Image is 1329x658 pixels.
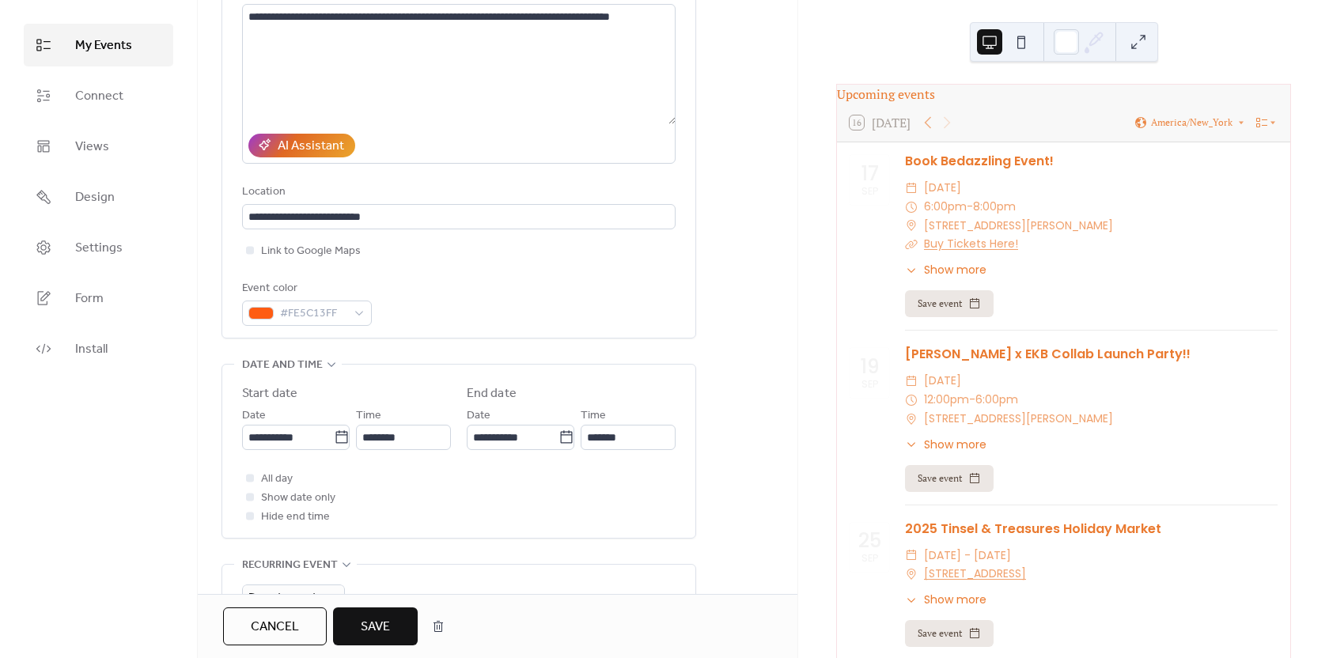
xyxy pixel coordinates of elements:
div: ​ [905,410,918,429]
a: Book Bedazzling Event! [905,152,1054,170]
div: Sep [861,187,878,197]
span: 6:00pm [975,391,1018,410]
button: Cancel [223,607,327,645]
span: Cancel [251,618,299,637]
button: Save event [905,465,994,492]
a: Connect [24,74,173,117]
div: ​ [905,592,918,608]
span: America/New_York [1151,118,1232,127]
a: [STREET_ADDRESS] [924,565,1026,584]
span: 8:00pm [973,198,1016,217]
div: 25 [858,531,881,550]
button: AI Assistant [248,134,355,157]
a: Views [24,125,173,168]
span: [STREET_ADDRESS][PERSON_NAME] [924,217,1113,236]
span: All day [261,470,293,489]
span: Date [242,407,266,425]
button: ​Show more [905,592,986,608]
div: ​ [905,262,918,278]
div: ​ [905,437,918,453]
div: Location [242,183,672,202]
div: 19 [860,357,880,376]
button: Save event [905,620,994,647]
span: Install [75,340,108,359]
div: ​ [905,235,918,254]
span: [DATE] - [DATE] [924,546,1011,565]
div: Upcoming events [837,85,1290,104]
span: Show more [924,592,986,608]
div: ​ [905,372,918,391]
button: Save [333,607,418,645]
span: Time [581,407,606,425]
div: ​ [905,565,918,584]
a: My Events [24,24,173,66]
a: Settings [24,226,173,269]
a: Buy Tickets Here! [924,236,1018,251]
span: Design [75,188,115,207]
div: ​ [905,179,918,198]
div: ​ [905,391,918,410]
div: Sep [861,554,878,564]
div: ​ [905,546,918,565]
span: Show date only [261,489,335,508]
span: 12:00pm [924,391,969,410]
button: ​Show more [905,437,986,453]
div: [PERSON_NAME] x EKB Collab Launch Party!! [905,345,1278,364]
span: Connect [75,87,123,106]
div: Sep [861,380,878,390]
div: Event color [242,279,369,298]
span: #FE5C13FF [280,304,346,323]
span: Date and time [242,356,323,375]
span: [DATE] [924,179,961,198]
span: Save [361,618,390,637]
span: Hide end time [261,508,330,527]
button: ​Show more [905,262,986,278]
a: Design [24,176,173,218]
span: Date [467,407,490,425]
span: Show more [924,262,986,278]
span: 6:00pm [924,198,967,217]
div: 17 [861,164,879,183]
div: Start date [242,384,297,403]
span: [STREET_ADDRESS][PERSON_NAME] [924,410,1113,429]
span: Settings [75,239,123,258]
span: Do not repeat [248,587,316,608]
span: Time [356,407,381,425]
button: Save event [905,290,994,317]
span: [DATE] [924,372,961,391]
span: Form [75,289,104,308]
span: - [967,198,973,217]
span: - [969,391,975,410]
div: AI Assistant [278,137,344,156]
a: Form [24,277,173,320]
div: 2025 Tinsel & Treasures Holiday Market [905,520,1278,539]
span: Link to Google Maps [261,242,361,261]
span: Views [75,138,109,157]
a: Install [24,327,173,370]
span: Recurring event [242,556,338,575]
span: My Events [75,36,132,55]
div: End date [467,384,517,403]
span: Show more [924,437,986,453]
div: ​ [905,198,918,217]
div: ​ [905,217,918,236]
